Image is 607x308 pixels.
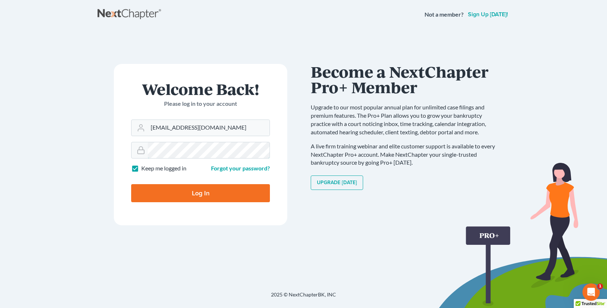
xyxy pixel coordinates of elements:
h1: Welcome Back! [131,81,270,97]
a: Forgot your password? [211,165,270,172]
iframe: Intercom live chat [582,283,600,301]
input: Log In [131,184,270,202]
h1: Become a NextChapter Pro+ Member [311,64,502,95]
a: Upgrade [DATE] [311,175,363,190]
input: Email Address [148,120,270,136]
span: 1 [597,283,603,289]
strong: Not a member? [425,10,464,19]
p: A live firm training webinar and elite customer support is available to every NextChapter Pro+ ac... [311,142,502,167]
div: 2025 © NextChapterBK, INC [98,291,509,304]
label: Keep me logged in [141,164,186,173]
a: Sign up [DATE]! [466,12,509,17]
p: Please log in to your account [131,100,270,108]
p: Upgrade to our most popular annual plan for unlimited case filings and premium features. The Pro+... [311,103,502,136]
